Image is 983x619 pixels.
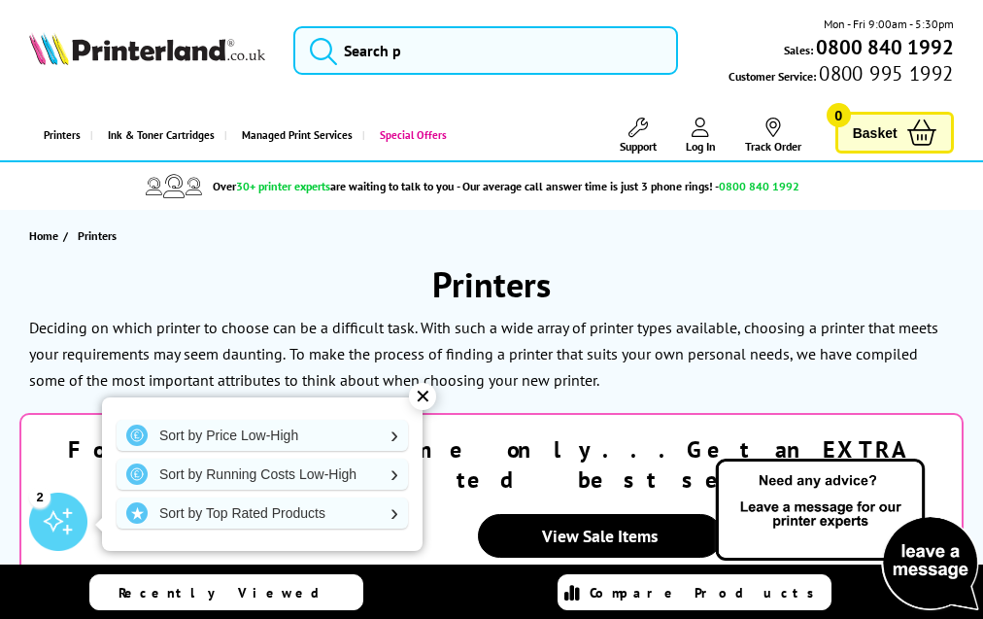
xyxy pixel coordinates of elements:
p: To make the process of finding a printer that suits your own personal needs, we have compiled som... [29,344,918,390]
a: Sort by Top Rated Products [117,498,408,529]
img: Open Live Chat window [711,456,983,615]
input: Search p [293,26,678,75]
a: 0800 840 1992 [813,38,954,56]
a: Recently Viewed [89,574,363,610]
a: Sort by Price Low-High [117,420,408,451]
a: Special Offers [362,111,457,160]
a: Printerland Logo [29,32,264,69]
div: 2 [29,486,51,507]
strong: For a limited time only...Get an selected best selling printers! [68,434,915,549]
span: Recently Viewed [119,584,339,602]
a: Log In [686,118,716,154]
span: Ink & Toner Cartridges [108,111,215,160]
span: 30+ printer experts [236,179,330,193]
a: Sort by Running Costs Low-High [117,459,408,490]
span: Sales: [784,41,813,59]
span: Over are waiting to talk to you [213,179,454,193]
span: Printers [78,228,117,243]
a: Support [620,118,657,154]
h1: Printers [19,261,964,307]
span: Support [620,139,657,154]
a: Track Order [745,118,801,154]
a: View Sale Items [478,514,723,558]
p: Deciding on which printer to choose can be a difficult task. With such a wide array of printer ty... [29,318,938,363]
span: Basket [853,120,898,146]
a: Managed Print Services [224,111,362,160]
span: - Our average call answer time is just 3 phone rings! - [457,179,799,193]
a: Printers [29,111,90,160]
a: Compare Products [558,574,831,610]
a: Ink & Toner Cartridges [90,111,224,160]
span: Mon - Fri 9:00am - 5:30pm [824,15,954,33]
a: Basket 0 [835,112,954,154]
span: Log In [686,139,716,154]
div: ✕ [409,383,436,410]
span: Customer Service: [729,64,953,86]
span: 0800 995 1992 [816,64,953,83]
span: Compare Products [590,584,825,602]
span: 0800 840 1992 [719,179,799,193]
span: 0 [827,103,851,127]
img: Printerland Logo [29,32,264,65]
a: Home [29,225,63,246]
b: 0800 840 1992 [816,34,954,60]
